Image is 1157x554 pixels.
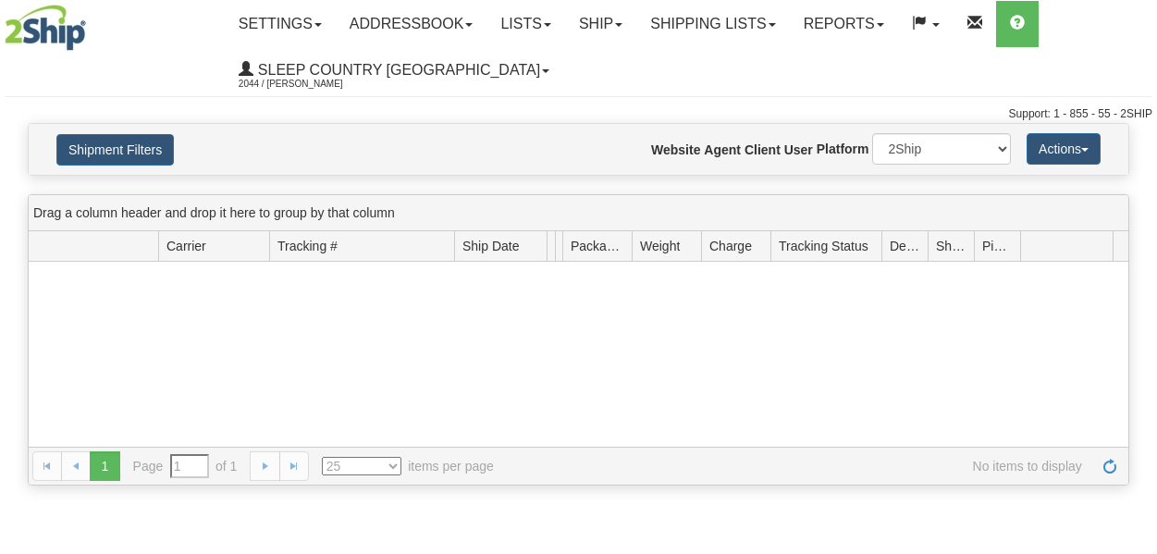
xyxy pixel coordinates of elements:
[133,454,238,478] span: Page of 1
[1095,451,1125,481] a: Refresh
[704,141,741,159] label: Agent
[651,141,700,159] label: Website
[336,1,487,47] a: Addressbook
[1027,133,1101,165] button: Actions
[253,62,540,78] span: Sleep Country [GEOGRAPHIC_DATA]
[239,75,377,93] span: 2044 / [PERSON_NAME]
[640,237,680,255] span: Weight
[5,5,86,51] img: logo2044.jpg
[486,1,564,47] a: Lists
[29,195,1128,231] div: grid grouping header
[166,237,206,255] span: Carrier
[636,1,789,47] a: Shipping lists
[571,237,624,255] span: Packages
[277,237,338,255] span: Tracking #
[520,457,1082,475] span: No items to display
[225,1,336,47] a: Settings
[890,237,920,255] span: Delivery Status
[817,140,869,158] label: Platform
[90,451,119,481] span: 1
[56,134,174,166] button: Shipment Filters
[322,457,494,475] span: items per page
[225,47,563,93] a: Sleep Country [GEOGRAPHIC_DATA] 2044 / [PERSON_NAME]
[784,141,813,159] label: User
[745,141,781,159] label: Client
[709,237,752,255] span: Charge
[779,237,868,255] span: Tracking Status
[790,1,898,47] a: Reports
[565,1,636,47] a: Ship
[5,106,1152,122] div: Support: 1 - 855 - 55 - 2SHIP
[982,237,1013,255] span: Pickup Status
[462,237,519,255] span: Ship Date
[936,237,966,255] span: Shipment Issues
